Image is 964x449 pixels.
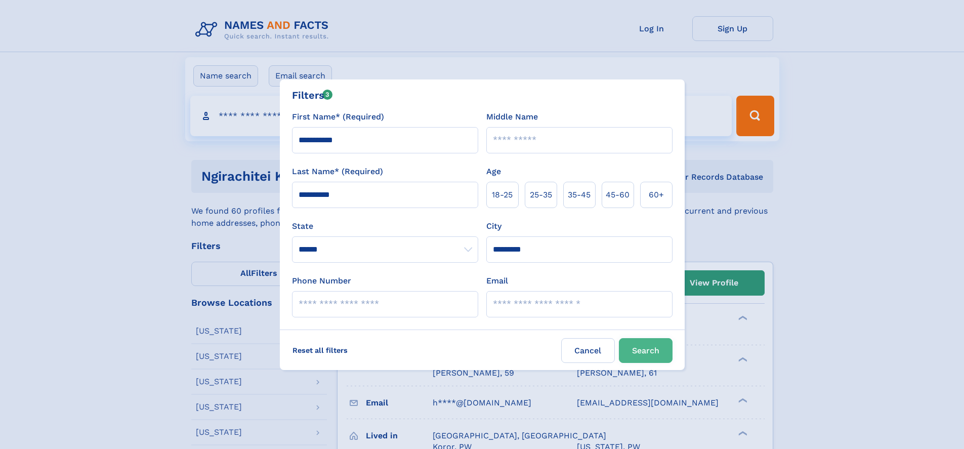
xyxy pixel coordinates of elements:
[649,189,664,201] span: 60+
[606,189,630,201] span: 45‑60
[619,338,673,363] button: Search
[486,275,508,287] label: Email
[292,111,384,123] label: First Name* (Required)
[292,220,478,232] label: State
[568,189,591,201] span: 35‑45
[486,166,501,178] label: Age
[486,111,538,123] label: Middle Name
[492,189,513,201] span: 18‑25
[486,220,501,232] label: City
[292,166,383,178] label: Last Name* (Required)
[292,88,333,103] div: Filters
[561,338,615,363] label: Cancel
[292,275,351,287] label: Phone Number
[530,189,552,201] span: 25‑35
[286,338,354,362] label: Reset all filters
